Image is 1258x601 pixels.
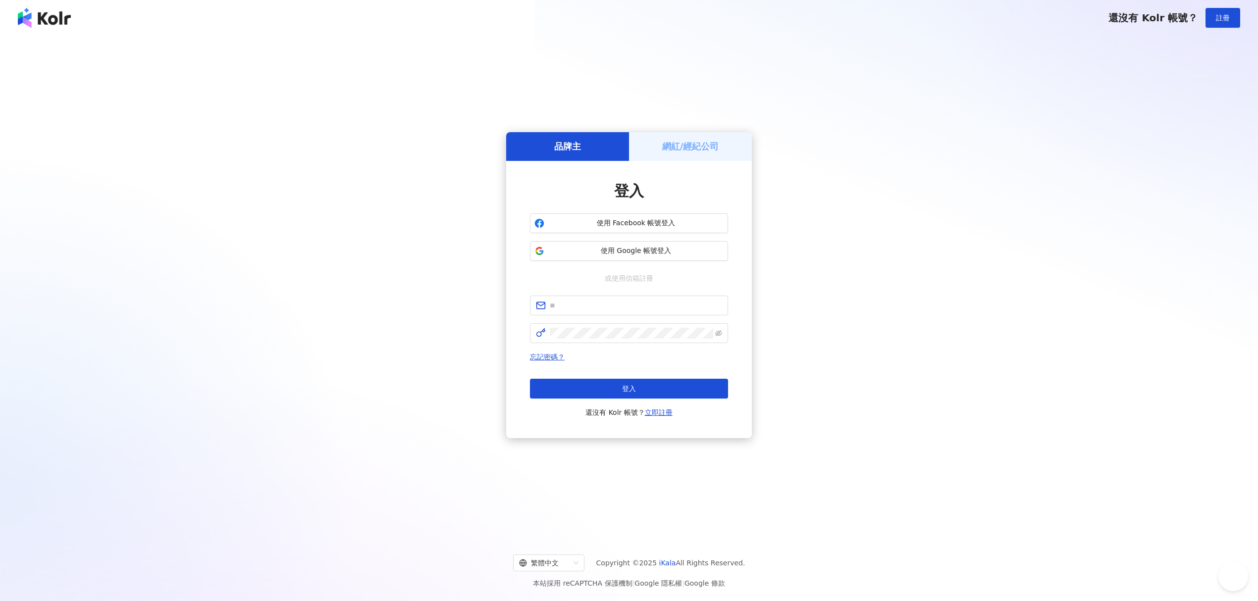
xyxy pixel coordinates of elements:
a: iKala [659,559,676,567]
span: 使用 Facebook 帳號登入 [548,218,724,228]
span: 註冊 [1216,14,1230,22]
a: Google 隱私權 [634,579,682,587]
span: 還沒有 Kolr 帳號？ [1108,12,1198,24]
h5: 品牌主 [554,140,581,152]
a: 立即註冊 [645,408,673,416]
span: 使用 Google 帳號登入 [548,246,724,256]
button: 註冊 [1206,8,1240,28]
h5: 網紅/經紀公司 [662,140,719,152]
div: 繁體中文 [519,555,570,571]
button: 登入 [530,379,728,399]
span: 登入 [622,385,636,393]
button: 使用 Facebook 帳號登入 [530,213,728,233]
a: 忘記密碼？ [530,353,565,361]
span: | [632,579,635,587]
span: 登入 [614,182,644,200]
span: 本站採用 reCAPTCHA 保護機制 [533,577,725,589]
span: 還沒有 Kolr 帳號？ [585,406,673,418]
iframe: Help Scout Beacon - Open [1218,561,1248,591]
img: logo [18,8,71,28]
a: Google 條款 [684,579,725,587]
span: 或使用信箱註冊 [598,273,660,284]
span: | [682,579,684,587]
span: Copyright © 2025 All Rights Reserved. [596,557,745,569]
span: eye-invisible [715,330,722,337]
button: 使用 Google 帳號登入 [530,241,728,261]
